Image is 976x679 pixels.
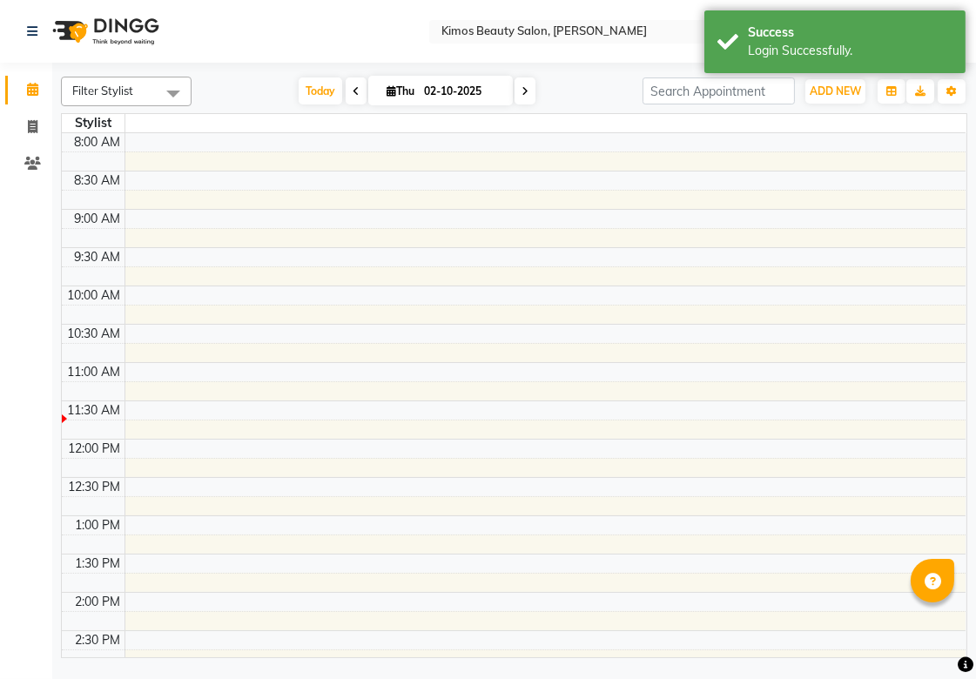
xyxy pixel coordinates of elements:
[65,478,125,496] div: 12:30 PM
[71,248,125,266] div: 9:30 AM
[65,440,125,458] div: 12:00 PM
[419,78,506,104] input: 2025-10-02
[72,631,125,649] div: 2:30 PM
[805,79,865,104] button: ADD NEW
[72,516,125,534] div: 1:00 PM
[72,555,125,573] div: 1:30 PM
[748,24,952,42] div: Success
[810,84,861,97] span: ADD NEW
[64,363,125,381] div: 11:00 AM
[71,133,125,151] div: 8:00 AM
[72,84,133,97] span: Filter Stylist
[382,84,419,97] span: Thu
[64,325,125,343] div: 10:30 AM
[64,401,125,420] div: 11:30 AM
[64,286,125,305] div: 10:00 AM
[299,77,342,104] span: Today
[62,114,125,132] div: Stylist
[748,42,952,60] div: Login Successfully.
[71,171,125,190] div: 8:30 AM
[72,593,125,611] div: 2:00 PM
[44,7,164,56] img: logo
[643,77,795,104] input: Search Appointment
[71,210,125,228] div: 9:00 AM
